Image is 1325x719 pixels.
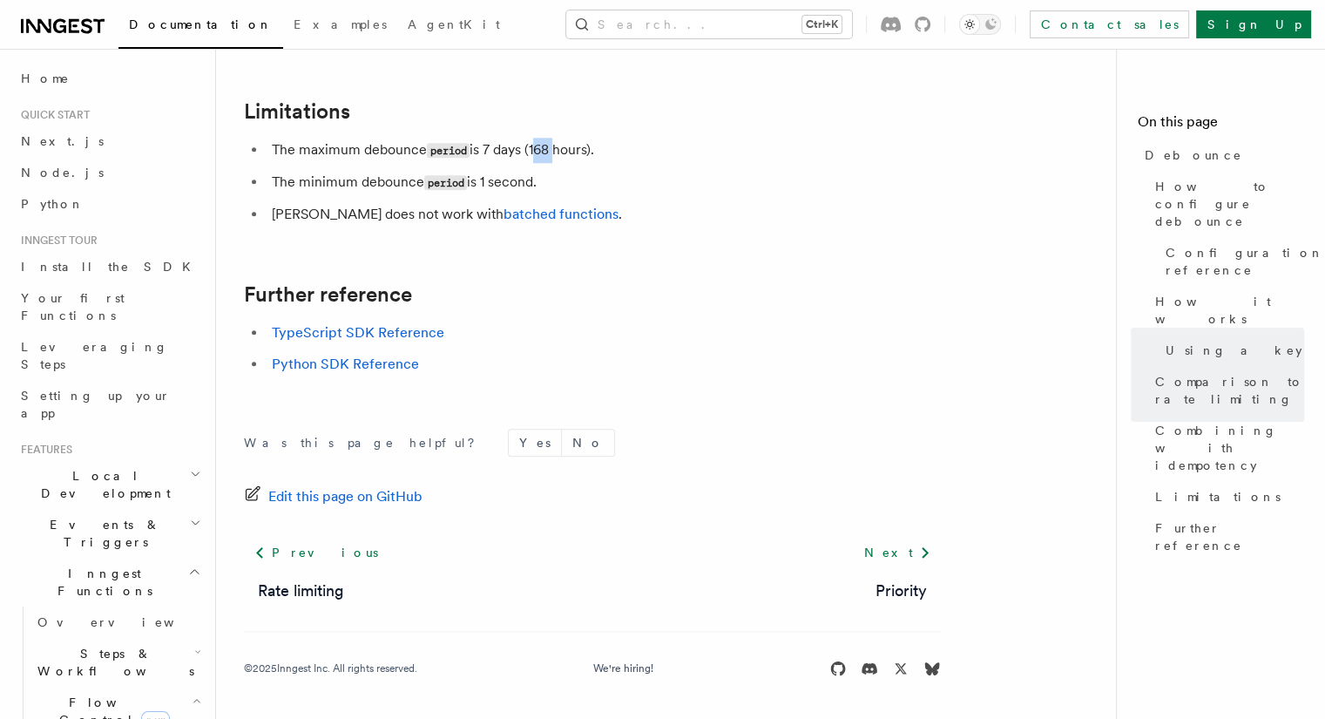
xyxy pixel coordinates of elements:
[1155,373,1304,408] span: Comparison to rate limiting
[129,17,273,31] span: Documentation
[244,434,487,451] p: Was this page helpful?
[14,157,205,188] a: Node.js
[397,5,510,47] a: AgentKit
[244,99,350,124] a: Limitations
[1155,178,1304,230] span: How to configure debounce
[30,607,205,638] a: Overview
[258,579,344,603] a: Rate limiting
[21,166,104,180] span: Node.js
[14,467,190,502] span: Local Development
[30,645,194,680] span: Steps & Workflows
[21,134,104,148] span: Next.js
[118,5,283,49] a: Documentation
[802,16,842,33] kbd: Ctrl+K
[1148,512,1304,561] a: Further reference
[1148,481,1304,512] a: Limitations
[244,485,423,509] a: Edit this page on GitHub
[14,234,98,248] span: Inngest tour
[272,324,444,341] a: TypeScript SDK Reference
[267,202,941,227] li: [PERSON_NAME] does not work with .
[509,430,561,456] button: Yes
[14,558,205,607] button: Inngest Functions
[14,282,205,331] a: Your first Functions
[14,331,205,380] a: Leveraging Steps
[14,565,188,600] span: Inngest Functions
[1166,244,1324,279] span: Configuration reference
[1196,10,1311,38] a: Sign Up
[244,537,388,568] a: Previous
[21,340,168,371] span: Leveraging Steps
[294,17,387,31] span: Examples
[1159,335,1304,366] a: Using a key
[562,430,614,456] button: No
[1145,146,1242,164] span: Debounce
[21,70,70,87] span: Home
[14,443,72,457] span: Features
[244,661,417,675] div: © 2025 Inngest Inc. All rights reserved.
[1155,488,1281,505] span: Limitations
[14,509,205,558] button: Events & Triggers
[14,108,90,122] span: Quick start
[14,460,205,509] button: Local Development
[1148,171,1304,237] a: How to configure debounce
[1155,519,1304,554] span: Further reference
[14,188,205,220] a: Python
[14,251,205,282] a: Install the SDK
[959,14,1001,35] button: Toggle dark mode
[14,63,205,94] a: Home
[272,356,419,372] a: Python SDK Reference
[283,5,397,47] a: Examples
[268,485,423,509] span: Edit this page on GitHub
[408,17,500,31] span: AgentKit
[504,206,619,222] a: batched functions
[267,170,941,195] li: The minimum debounce is 1 second.
[21,291,125,322] span: Your first Functions
[1148,286,1304,335] a: How it works
[14,380,205,429] a: Setting up your app
[1138,139,1304,171] a: Debounce
[21,197,85,211] span: Python
[427,143,470,158] code: period
[875,579,927,603] a: Priority
[1148,366,1304,415] a: Comparison to rate limiting
[1138,112,1304,139] h4: On this page
[1159,237,1304,286] a: Configuration reference
[267,138,941,163] li: The maximum debounce is 7 days (168 hours).
[1148,415,1304,481] a: Combining with idempotency
[1166,342,1302,359] span: Using a key
[424,175,467,190] code: period
[37,615,217,629] span: Overview
[1155,422,1304,474] span: Combining with idempotency
[1030,10,1189,38] a: Contact sales
[21,389,171,420] span: Setting up your app
[14,516,190,551] span: Events & Triggers
[14,125,205,157] a: Next.js
[1155,293,1304,328] span: How it works
[244,282,412,307] a: Further reference
[853,537,941,568] a: Next
[593,661,653,675] a: We're hiring!
[566,10,852,38] button: Search...Ctrl+K
[30,638,205,687] button: Steps & Workflows
[21,260,201,274] span: Install the SDK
